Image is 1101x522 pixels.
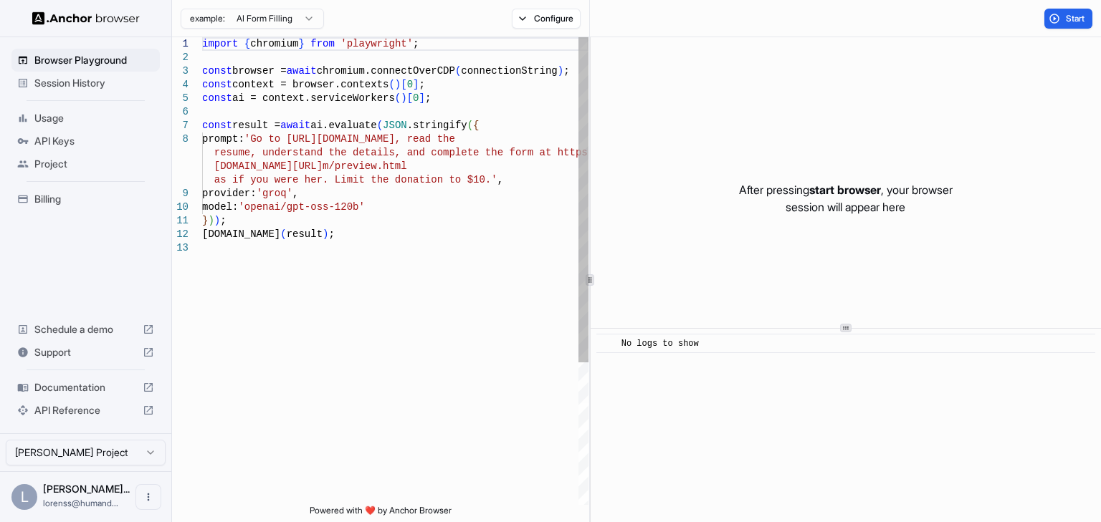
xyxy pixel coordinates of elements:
[202,120,232,131] span: const
[1066,13,1086,24] span: Start
[202,215,208,226] span: }
[419,133,454,145] span: ad the
[497,174,503,185] span: ,
[383,120,407,131] span: JSON
[1044,9,1092,29] button: Start
[419,92,424,104] span: ]
[280,228,286,240] span: (
[32,11,140,25] img: Anchor Logo
[310,505,452,522] span: Powered with ❤️ by Anchor Browser
[401,92,406,104] span: )
[232,65,287,77] span: browser =
[172,119,189,132] div: 7
[310,120,376,131] span: ai.evaluate
[244,38,250,49] span: {
[214,160,323,172] span: [DOMAIN_NAME][URL]
[11,188,160,211] div: Billing
[328,228,334,240] span: ;
[323,160,407,172] span: m/preview.html
[401,79,406,90] span: [
[413,92,419,104] span: 0
[11,484,37,510] div: L
[135,484,161,510] button: Open menu
[413,38,419,49] span: ;
[11,341,160,364] div: Support
[558,65,563,77] span: )
[172,64,189,78] div: 3
[43,498,118,508] span: lorenss@humandata.dev
[739,181,953,216] p: After pressing , your browser session will appear here
[407,92,413,104] span: [
[202,228,280,240] span: [DOMAIN_NAME]
[34,345,137,359] span: Support
[11,399,160,422] div: API Reference
[202,65,232,77] span: const
[232,92,395,104] span: ai = context.serviceWorkers
[190,13,225,24] span: example:
[34,76,154,90] span: Session History
[310,38,335,49] span: from
[238,201,364,213] span: 'openai/gpt-oss-120b'
[34,111,154,125] span: Usage
[461,65,557,77] span: connectionString
[214,215,220,226] span: )
[232,120,280,131] span: result =
[172,92,189,105] div: 5
[425,92,431,104] span: ;
[389,79,394,90] span: (
[34,134,154,148] span: API Keys
[323,228,328,240] span: )
[280,120,310,131] span: await
[202,79,232,90] span: const
[214,147,515,158] span: resume, understand the details, and complete the f
[287,228,323,240] span: result
[340,38,413,49] span: 'playwright'
[809,183,881,197] span: start browser
[395,92,401,104] span: (
[232,79,389,90] span: context = browser.contexts
[34,403,137,417] span: API Reference
[377,120,383,131] span: (
[34,192,154,206] span: Billing
[172,132,189,146] div: 8
[515,147,606,158] span: orm at https://
[407,120,467,131] span: .stringify
[34,380,137,395] span: Documentation
[244,133,419,145] span: 'Go to [URL][DOMAIN_NAME], re
[473,120,479,131] span: {
[172,228,189,241] div: 12
[563,65,569,77] span: ;
[11,153,160,175] div: Project
[172,78,189,92] div: 4
[202,38,238,49] span: import
[34,322,137,337] span: Schedule a demo
[604,337,611,351] span: ​
[621,339,699,349] span: No logs to show
[298,38,304,49] span: }
[413,79,419,90] span: ]
[11,376,160,399] div: Documentation
[11,130,160,153] div: API Keys
[512,9,581,29] button: Configure
[317,65,455,77] span: chromium.connectOverCDP
[220,215,226,226] span: ;
[172,37,189,51] div: 1
[250,38,298,49] span: chromium
[202,188,257,199] span: provider:
[34,53,154,67] span: Browser Playground
[11,49,160,72] div: Browser Playground
[407,79,413,90] span: 0
[287,65,317,77] span: await
[202,133,244,145] span: prompt:
[202,92,232,104] span: const
[11,107,160,130] div: Usage
[395,79,401,90] span: )
[257,188,292,199] span: 'groq'
[419,79,424,90] span: ;
[172,51,189,64] div: 2
[214,174,497,185] span: as if you were her. Limit the donation to $10.'
[43,483,130,495] span: Lorenss Martinsons
[202,201,238,213] span: model:
[172,214,189,228] div: 11
[11,318,160,341] div: Schedule a demo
